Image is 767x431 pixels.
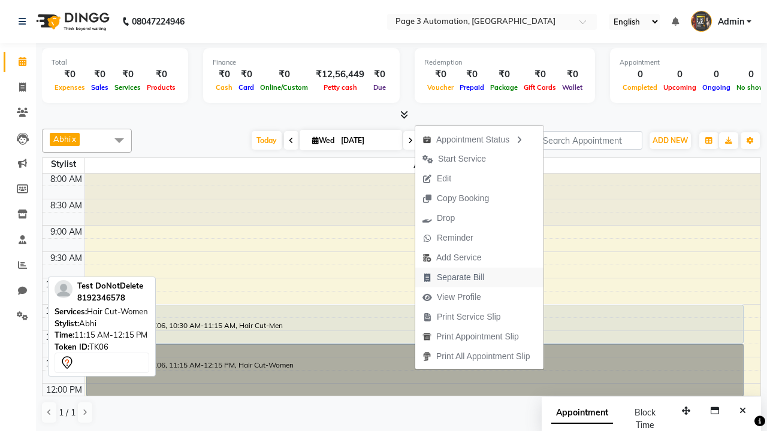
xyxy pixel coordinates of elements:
button: Close [734,402,751,420]
span: Services: [55,306,87,316]
div: TK06 [55,341,149,353]
div: 0 [699,68,733,81]
span: View Profile [437,291,481,303]
span: Add Service [436,251,481,264]
span: Voucher [424,83,457,92]
div: 9:00 AM [48,226,84,238]
span: Admin [718,16,744,28]
div: ₹0 [111,68,144,81]
img: logo [31,5,113,38]
div: 8192346578 [77,292,143,304]
div: ₹0 [369,68,390,81]
span: Edit [437,172,451,185]
span: Card [235,83,257,92]
span: Test DoNotDelete [77,281,143,290]
div: ₹0 [52,68,88,81]
div: ₹0 [213,68,235,81]
div: 0 [660,68,699,81]
img: apt_status.png [422,135,431,144]
span: ADD NEW [653,136,688,145]
div: ₹0 [559,68,585,81]
span: Cash [213,83,235,92]
div: ₹0 [235,68,257,81]
span: Sales [88,83,111,92]
button: ADD NEW [650,132,691,149]
div: ₹0 [487,68,521,81]
div: 10:30 AM [43,305,84,317]
span: Print All Appointment Slip [436,350,530,363]
div: 0 [620,68,660,81]
div: Redemption [424,57,585,68]
span: Upcoming [660,83,699,92]
div: 12:00 PM [44,384,84,396]
span: Petty cash [321,83,360,92]
div: ₹0 [144,68,179,81]
img: Admin [691,11,712,32]
span: Appointment [551,402,613,424]
span: Hair Cut-Women [87,306,148,316]
span: Print Appointment Slip [436,330,519,343]
div: 10:00 AM [43,278,84,291]
span: Copy Booking [437,192,489,205]
img: printall.png [422,352,431,361]
span: Online/Custom [257,83,311,92]
div: ₹12,56,449 [311,68,369,81]
div: 11:30 AM [43,357,84,370]
span: Separate Bill [437,271,484,284]
span: Drop [437,212,455,224]
div: Appointment Status [415,129,543,149]
span: Wed [309,136,337,145]
div: ₹0 [521,68,559,81]
div: ₹0 [88,68,111,81]
img: profile [55,280,73,298]
span: Abhi [53,134,71,144]
input: Search Appointment [537,131,642,150]
span: Reminder [437,232,473,244]
span: Print Service Slip [437,311,501,323]
span: Block Time [635,407,656,430]
div: 8:30 AM [48,199,84,212]
a: x [71,134,76,144]
span: Wallet [559,83,585,92]
div: 11:15 AM-12:15 PM [55,329,149,341]
span: Token ID: [55,342,89,351]
input: 2025-09-03 [337,132,397,150]
span: Stylist: [55,318,79,328]
span: Time: [55,330,74,339]
span: Products [144,83,179,92]
span: Prepaid [457,83,487,92]
div: ₹0 [424,68,457,81]
span: 1 / 1 [59,406,76,419]
span: Today [252,131,282,150]
div: Total [52,57,179,68]
div: ₹0 [457,68,487,81]
span: Gift Cards [521,83,559,92]
span: Expenses [52,83,88,92]
img: printapt.png [422,332,431,341]
span: Completed [620,83,660,92]
div: 8:00 AM [48,173,84,186]
span: Start Service [438,153,486,165]
div: Abhi [55,318,149,330]
div: Finance [213,57,390,68]
span: Due [370,83,389,92]
div: Stylist [43,158,84,171]
div: 11:00 AM [43,331,84,344]
b: 08047224946 [132,5,185,38]
span: Ongoing [699,83,733,92]
div: ₹0 [257,68,311,81]
span: Services [111,83,144,92]
img: add-service.png [422,253,431,262]
span: Package [487,83,521,92]
div: 9:30 AM [48,252,84,265]
span: Abhi [85,158,761,173]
